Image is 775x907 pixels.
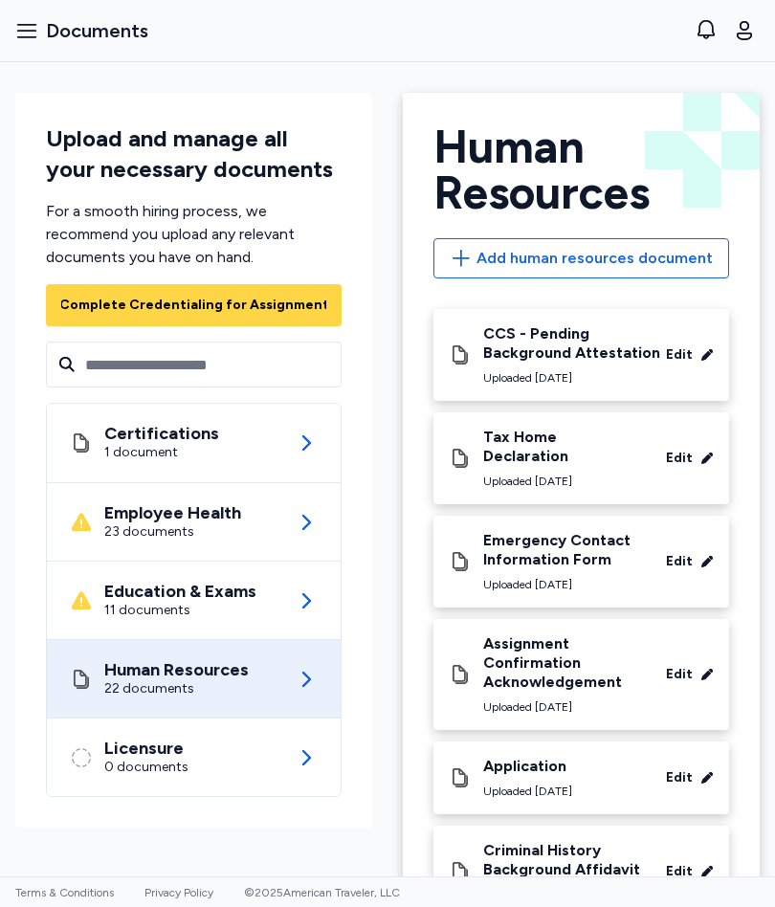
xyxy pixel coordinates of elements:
div: 0 documents [104,758,188,777]
div: CCS - Pending Background Attestation [483,324,663,363]
div: Upload and manage all your necessary documents [46,123,342,185]
div: Uploaded [DATE] [483,474,640,489]
div: Employee Health [104,503,241,522]
div: Uploaded [DATE] [483,784,572,799]
div: Edit [666,449,693,468]
div: 22 documents [104,679,249,698]
button: Complete Credentialing for Assignment [46,284,342,326]
div: Education & Exams [104,582,256,601]
div: Criminal History Background Affidavit [483,841,662,879]
span: Add human resources document [476,247,713,270]
div: Emergency Contact Information Form [483,531,662,569]
button: Add human resources document [433,238,729,278]
div: 11 documents [104,601,256,620]
div: Edit [666,665,693,684]
div: Uploaded [DATE] [483,577,662,592]
div: Edit [666,862,693,881]
div: Edit [666,768,693,787]
span: Documents [46,17,148,44]
a: Terms & Conditions [15,886,114,899]
div: Uploaded [DATE] [483,370,663,386]
span: © 2025 American Traveler, LLC [244,886,400,899]
div: Human Resources [433,123,729,215]
div: For a smooth hiring process, we recommend you upload any relevant documents you have on hand. [46,200,342,269]
div: Complete Credentialing for Assignment [59,296,329,315]
div: 1 document [104,443,219,462]
div: Tax Home Declaration [483,428,640,466]
button: Documents [8,10,156,52]
div: Edit [666,552,693,571]
a: Privacy Policy [144,886,213,899]
div: Uploaded [DATE] [483,699,666,715]
div: Edit [666,345,693,365]
div: Human Resources [104,660,249,679]
div: 23 documents [104,522,241,542]
div: Application [483,757,572,776]
div: Certifications [104,424,219,443]
div: Licensure [104,739,188,758]
div: Assignment Confirmation Acknowledgement [483,634,666,692]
